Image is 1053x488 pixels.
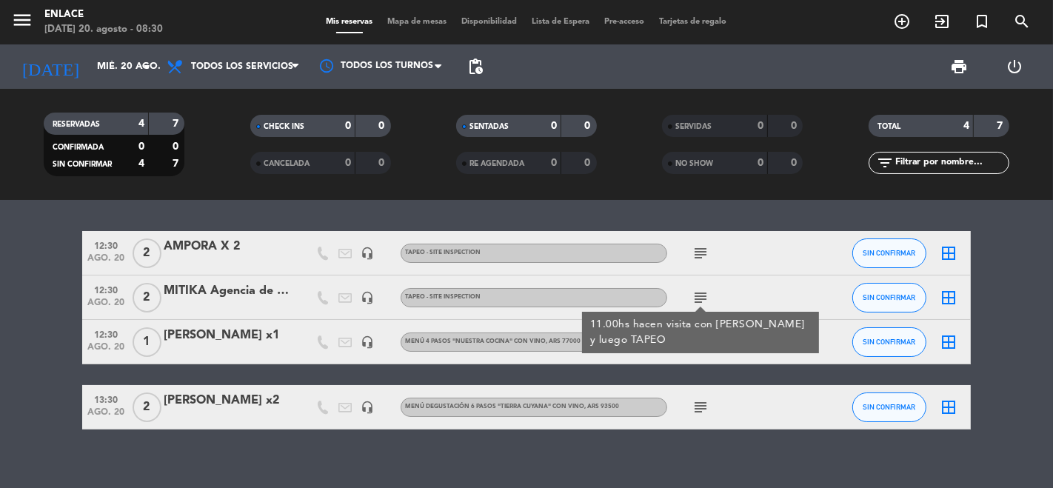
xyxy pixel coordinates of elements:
span: ago. 20 [87,298,124,315]
span: 12:30 [87,325,124,342]
div: LOG OUT [987,44,1043,89]
i: headset_mic [361,291,374,304]
strong: 0 [758,121,763,131]
span: , ARS 93500 [584,404,619,410]
button: SIN CONFIRMAR [852,238,926,268]
strong: 0 [138,141,144,152]
span: ago. 20 [87,253,124,270]
button: SIN CONFIRMAR [852,392,926,422]
i: border_all [940,398,957,416]
strong: 7 [997,121,1006,131]
strong: 0 [378,158,387,168]
span: print [950,58,968,76]
span: 2 [133,392,161,422]
strong: 0 [345,121,351,131]
span: , ARS 77000 [546,338,581,344]
i: [DATE] [11,50,90,83]
strong: 0 [551,121,557,131]
span: SIN CONFIRMAR [863,338,916,346]
i: menu [11,9,33,31]
span: Todos los servicios [191,61,293,72]
strong: 0 [585,121,594,131]
strong: 7 [173,118,181,129]
strong: 0 [378,121,387,131]
span: ago. 20 [87,407,124,424]
span: 12:30 [87,236,124,253]
span: SIN CONFIRMAR [863,293,916,301]
i: border_all [940,244,957,262]
span: Menú 4 pasos "NUESTRA COCINA" con vino [405,338,581,344]
div: [DATE] 20. agosto - 08:30 [44,22,163,37]
strong: 4 [138,118,144,129]
span: CHECK INS [264,123,304,130]
span: SIN CONFIRMAR [53,161,112,168]
span: Menú degustación 6 pasos "TIERRA CUYANA" con vino [405,404,619,410]
div: [PERSON_NAME] x1 [164,326,290,345]
strong: 0 [758,158,763,168]
span: 1 [133,327,161,357]
input: Filtrar por nombre... [894,155,1009,171]
button: SIN CONFIRMAR [852,327,926,357]
span: SERVIDAS [675,123,712,130]
i: border_all [940,333,957,351]
span: RE AGENDADA [469,160,524,167]
i: power_settings_new [1006,58,1023,76]
span: 2 [133,238,161,268]
span: TAPEO - Site inspection [405,250,481,255]
span: 13:30 [87,390,124,407]
button: SIN CONFIRMAR [852,283,926,312]
i: subject [692,289,709,307]
i: turned_in_not [973,13,991,30]
span: CONFIRMADA [53,144,104,151]
strong: 0 [791,121,800,131]
span: NO SHOW [675,160,713,167]
span: 12:30 [87,281,124,298]
strong: 0 [585,158,594,168]
span: Disponibilidad [455,18,525,26]
strong: 0 [345,158,351,168]
strong: 0 [551,158,557,168]
i: headset_mic [361,401,374,414]
span: CANCELADA [264,160,310,167]
span: Pre-acceso [598,18,652,26]
span: SIN CONFIRMAR [863,403,916,411]
span: SENTADAS [469,123,509,130]
div: AMPORA X 2 [164,237,290,256]
i: exit_to_app [933,13,951,30]
span: ago. 20 [87,342,124,359]
strong: 4 [963,121,969,131]
div: [PERSON_NAME] x2 [164,391,290,410]
i: headset_mic [361,247,374,260]
strong: 0 [173,141,181,152]
span: Tarjetas de regalo [652,18,735,26]
i: search [1013,13,1031,30]
span: Mapa de mesas [381,18,455,26]
i: filter_list [876,154,894,172]
span: pending_actions [467,58,484,76]
i: add_circle_outline [893,13,911,30]
span: Mis reservas [319,18,381,26]
div: MITIKA Agencia de viajes x 2 [164,281,290,301]
strong: 0 [791,158,800,168]
span: SIN CONFIRMAR [863,249,916,257]
span: RESERVADAS [53,121,100,128]
span: 2 [133,283,161,312]
div: 11.00hs hacen visita con [PERSON_NAME] y luego TAPEO [590,317,812,348]
span: TAPEO - Site inspection [405,294,481,300]
i: border_all [940,289,957,307]
i: headset_mic [361,335,374,349]
strong: 7 [173,158,181,169]
span: Lista de Espera [525,18,598,26]
strong: 4 [138,158,144,169]
i: subject [692,398,709,416]
div: Enlace [44,7,163,22]
button: menu [11,9,33,36]
i: arrow_drop_down [138,58,156,76]
span: TOTAL [877,123,900,130]
i: subject [692,244,709,262]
